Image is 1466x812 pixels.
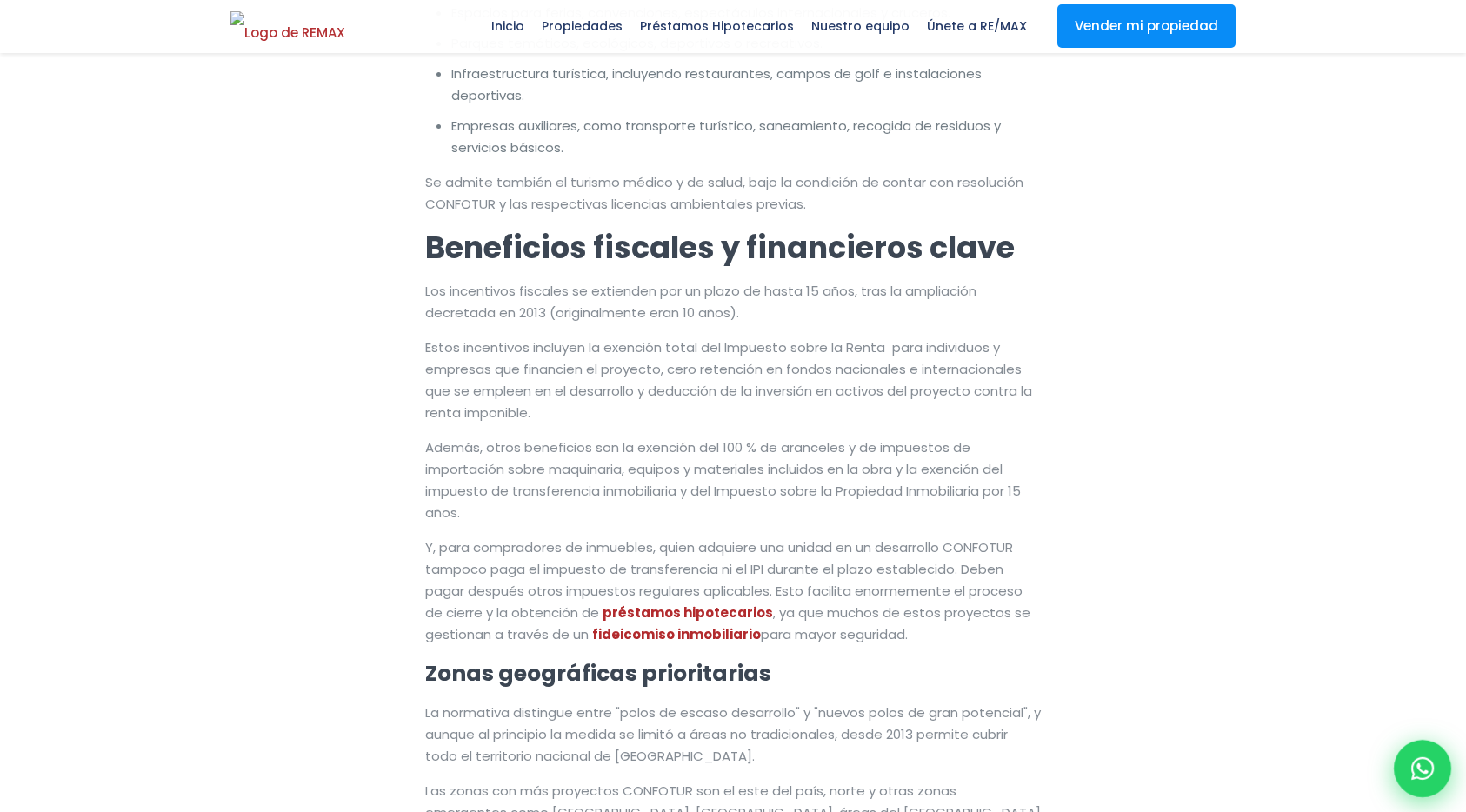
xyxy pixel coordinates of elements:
span: Nuestro equipo [803,13,918,39]
span: Infraestructura turística, incluyendo restaurantes, campos de golf e instalaciones deportivas. [451,64,982,104]
span: Propiedades [533,13,631,39]
span: La normativa distingue entre "polos de escaso desarrollo" y "nuevos polos de gran potencial", y a... [425,703,1041,765]
span: Empresas auxiliares, como transporte turístico, saneamiento, recogida de residuos y servicios bás... [451,116,1001,156]
span: Únete a RE/MAX [918,13,1036,39]
img: Logo de REMAX [230,11,345,42]
b: préstamos hipotecarios [603,603,773,622]
b: Zonas geográficas prioritarias [425,658,771,689]
span: Los incentivos fiscales se extienden por un plazo de hasta 15 años, tras la ampliación decretada ... [425,282,976,322]
b: fideicomiso inmobiliario [592,625,761,643]
a: préstamos hipotecarios [599,603,773,622]
span: , ya que muchos de estos proyectos se gestionan a través de un [425,603,1030,643]
span: Préstamos Hipotecarios [631,13,803,39]
a: fideicomiso inmobiliario [589,625,761,643]
span: Inicio [483,13,533,39]
b: Beneficios fiscales y financieros clave [425,226,1015,269]
span: Se admite también el turismo médico y de salud, bajo la condición de contar con resolución CONFOT... [425,173,1023,213]
span: Y, para compradores de inmuebles, quien adquiere una unidad en un desarrollo CONFOTUR tampoco pag... [425,538,1023,622]
span: para mayor seguridad. [761,625,908,643]
span: Además, otros beneficios son la exención del 100 % de aranceles y de impuestos de importación sob... [425,438,1021,522]
a: Vender mi propiedad [1057,4,1236,48]
span: Estos incentivos incluyen la exención total del Impuesto sobre la Renta para individuos y empresa... [425,338,1032,422]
